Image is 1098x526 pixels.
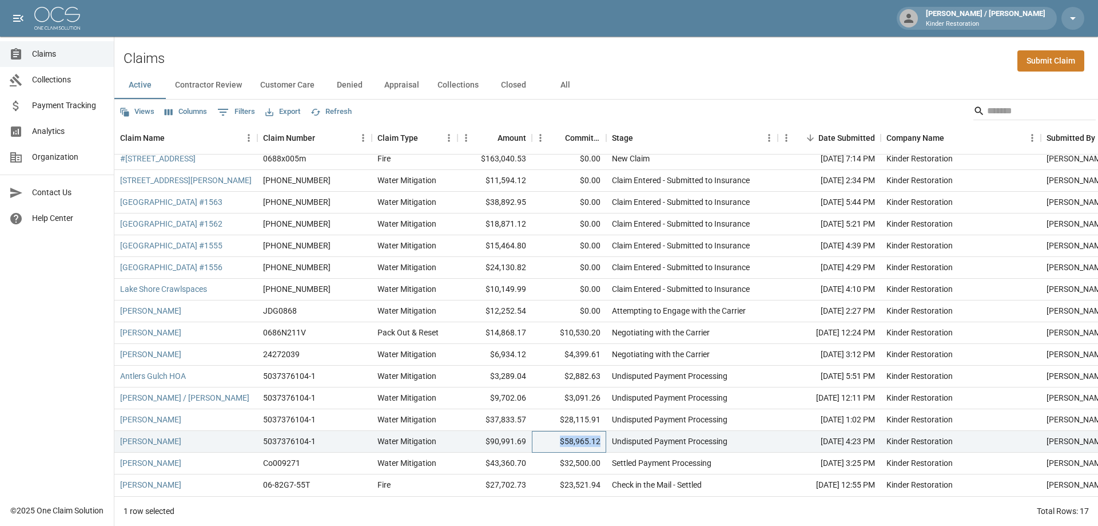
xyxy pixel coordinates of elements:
[457,129,475,147] button: Menu
[263,175,331,186] div: 01-009-217572
[886,349,953,360] div: Kinder Restoration
[1024,129,1041,147] button: Menu
[457,344,532,366] div: $6,934.12
[120,479,181,491] a: [PERSON_NAME]
[612,370,727,382] div: Undisputed Payment Processing
[532,322,606,344] div: $10,530.20
[10,505,104,516] div: © 2025 One Claim Solution
[117,103,157,121] button: Views
[377,457,436,469] div: Water Mitigation
[120,240,222,251] a: [GEOGRAPHIC_DATA] #1555
[802,130,818,146] button: Sort
[886,327,953,338] div: Kinder Restoration
[377,305,436,317] div: Water Mitigation
[120,370,186,382] a: Antlers Gulch HOA
[778,279,881,300] div: [DATE] 4:10 PM
[532,129,549,147] button: Menu
[612,218,750,230] div: Claim Entered - Submitted to Insurance
[612,240,750,251] div: Claim Entered - Submitted to Insurance
[263,196,331,208] div: 300-483559-2025
[263,305,297,317] div: JDG0868
[377,414,436,425] div: Water Mitigation
[778,322,881,344] div: [DATE] 12:24 PM
[263,240,331,251] div: 300-483559-2025
[886,240,953,251] div: Kinder Restoration
[120,262,222,273] a: [GEOGRAPHIC_DATA] #1556
[532,409,606,431] div: $28,115.91
[377,175,436,186] div: Water Mitigation
[120,414,181,425] a: [PERSON_NAME]
[778,344,881,366] div: [DATE] 3:12 PM
[606,122,778,154] div: Stage
[377,327,439,338] div: Pack Out & Reset
[377,479,391,491] div: Fire
[778,257,881,279] div: [DATE] 4:29 PM
[482,130,498,146] button: Sort
[1017,50,1084,72] a: Submit Claim
[377,349,436,360] div: Water Mitigation
[778,148,881,170] div: [DATE] 7:14 PM
[532,213,606,235] div: $0.00
[633,130,649,146] button: Sort
[881,122,1041,154] div: Company Name
[778,453,881,474] div: [DATE] 3:25 PM
[263,218,331,230] div: 300-483559-2025
[162,103,210,121] button: Select columns
[612,392,727,404] div: Undisputed Payment Processing
[120,305,181,317] a: [PERSON_NAME]
[532,192,606,213] div: $0.00
[114,72,166,99] button: Active
[886,305,953,317] div: Kinder Restoration
[263,283,331,295] div: 300-483559-2025
[120,175,252,186] a: [STREET_ADDRESS][PERSON_NAME]
[532,387,606,409] div: $3,091.26
[263,414,316,425] div: 5037376104-1
[886,436,953,447] div: Kinder Restoration
[457,474,532,496] div: $27,702.73
[377,240,436,251] div: Water Mitigation
[612,262,750,273] div: Claim Entered - Submitted to Insurance
[532,122,606,154] div: Committed Amount
[488,72,539,99] button: Closed
[32,187,105,199] span: Contact Us
[549,130,565,146] button: Sort
[120,153,196,164] a: #[STREET_ADDRESS]
[120,392,249,404] a: [PERSON_NAME] / [PERSON_NAME]
[263,327,306,338] div: 0686N211V
[32,100,105,112] span: Payment Tracking
[886,479,953,491] div: Kinder Restoration
[532,148,606,170] div: $0.00
[457,192,532,213] div: $38,892.95
[886,457,953,469] div: Kinder Restoration
[886,392,953,404] div: Kinder Restoration
[886,414,953,425] div: Kinder Restoration
[251,72,324,99] button: Customer Care
[886,122,944,154] div: Company Name
[377,436,436,447] div: Water Mitigation
[778,170,881,192] div: [DATE] 2:34 PM
[761,129,778,147] button: Menu
[886,153,953,164] div: Kinder Restoration
[532,170,606,192] div: $0.00
[120,122,165,154] div: Claim Name
[778,129,795,147] button: Menu
[457,257,532,279] div: $24,130.82
[262,103,303,121] button: Export
[612,457,711,469] div: Settled Payment Processing
[377,262,436,273] div: Water Mitigation
[263,436,316,447] div: 5037376104-1
[532,279,606,300] div: $0.00
[214,103,258,121] button: Show filters
[165,130,181,146] button: Sort
[440,129,457,147] button: Menu
[532,431,606,453] div: $58,965.12
[457,300,532,322] div: $12,252.54
[973,102,1096,122] div: Search
[263,370,316,382] div: 5037376104-1
[263,262,331,273] div: 300-483559-2025
[532,235,606,257] div: $0.00
[263,153,306,164] div: 0688x005m
[308,103,355,121] button: Refresh
[263,457,300,469] div: Co009271
[377,283,436,295] div: Water Mitigation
